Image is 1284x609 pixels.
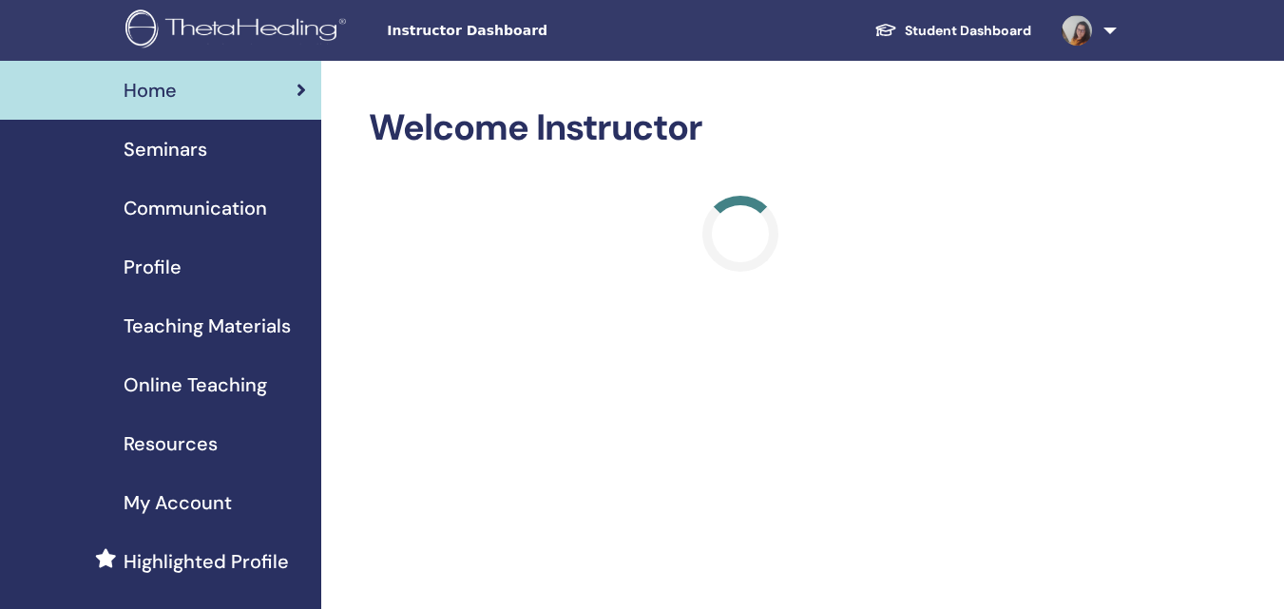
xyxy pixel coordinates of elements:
span: Highlighted Profile [124,547,289,576]
span: Seminars [124,135,207,163]
h2: Welcome Instructor [369,106,1113,150]
span: Home [124,76,177,105]
img: default.jpg [1062,15,1092,46]
span: Resources [124,429,218,458]
span: Communication [124,194,267,222]
span: My Account [124,488,232,517]
span: Teaching Materials [124,312,291,340]
a: Student Dashboard [859,13,1046,48]
img: graduation-cap-white.svg [874,22,897,38]
span: Online Teaching [124,371,267,399]
span: Profile [124,253,182,281]
img: logo.png [125,10,353,52]
span: Instructor Dashboard [387,21,672,41]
